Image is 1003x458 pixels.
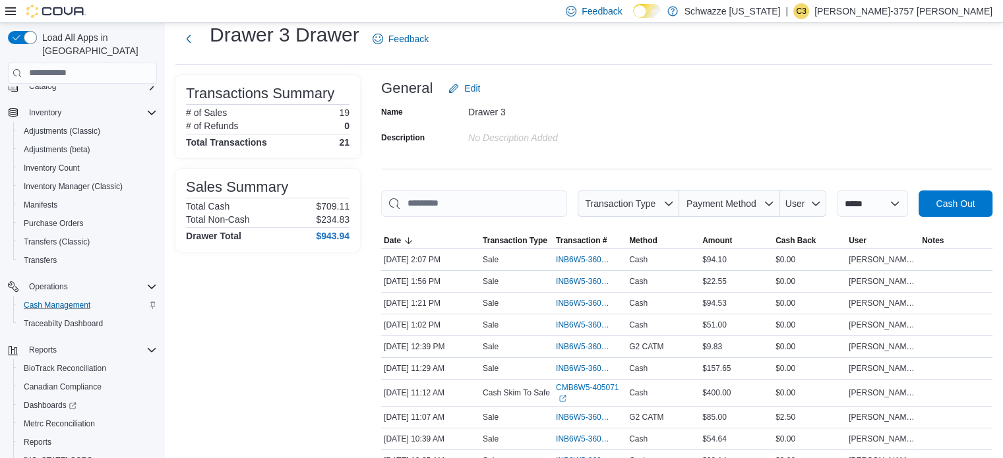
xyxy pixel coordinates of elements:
[483,387,550,398] p: Cash Skim To Safe
[24,78,157,94] span: Catalog
[13,122,162,140] button: Adjustments (Classic)
[316,231,350,241] h4: $943.94
[18,397,82,413] a: Dashboards
[629,387,648,398] span: Cash
[556,382,624,403] a: CMB6W5-405071External link
[13,177,162,196] button: Inventory Manager (Classic)
[186,214,250,225] h6: Total Non-Cash
[24,78,61,94] button: Catalog
[702,235,732,246] span: Amount
[18,234,95,250] a: Transfers (Classic)
[13,233,162,251] button: Transfers (Classic)
[556,252,624,268] button: INB6W5-3605254
[18,179,157,194] span: Inventory Manager (Classic)
[849,298,917,308] span: [PERSON_NAME]-3710 [PERSON_NAME]
[849,276,917,287] span: [PERSON_NAME]-3710 [PERSON_NAME]
[559,395,566,403] svg: External link
[686,198,756,209] span: Payment Method
[186,107,227,118] h6: # of Sales
[483,412,499,422] p: Sale
[18,160,85,176] a: Inventory Count
[3,77,162,96] button: Catalog
[18,360,157,376] span: BioTrack Reconciliation
[556,235,607,246] span: Transaction #
[849,434,917,444] span: [PERSON_NAME]-3710 [PERSON_NAME]
[24,218,84,229] span: Purchase Orders
[18,434,57,450] a: Reports
[18,252,157,268] span: Transfers
[24,382,102,392] span: Canadian Compliance
[24,126,100,136] span: Adjustments (Classic)
[849,235,866,246] span: User
[381,190,567,217] input: This is a search bar. As you type, the results lower in the page will automatically filter.
[24,342,62,358] button: Reports
[629,320,648,330] span: Cash
[13,296,162,314] button: Cash Management
[679,190,779,217] button: Payment Method
[18,215,89,231] a: Purchase Orders
[18,316,157,331] span: Traceabilty Dashboard
[381,132,425,143] label: Description
[629,254,648,265] span: Cash
[702,341,722,352] span: $9.83
[773,317,846,333] div: $0.00
[24,318,103,329] span: Traceabilty Dashboard
[381,252,480,268] div: [DATE] 2:07 PM
[849,412,917,422] span: [PERSON_NAME]-3710 [PERSON_NAME]
[24,163,80,173] span: Inventory Count
[629,341,663,352] span: G2 CATM
[775,235,816,246] span: Cash Back
[483,235,547,246] span: Transaction Type
[24,279,157,295] span: Operations
[556,298,611,308] span: INB6W5-3605050
[629,412,663,422] span: G2 CATM
[626,233,700,248] button: Method
[464,82,480,95] span: Edit
[556,295,624,311] button: INB6W5-3605050
[849,320,917,330] span: [PERSON_NAME]-3710 [PERSON_NAME]
[37,31,157,57] span: Load All Apps in [GEOGRAPHIC_DATA]
[773,409,846,425] div: $2.50
[381,233,480,248] button: Date
[13,433,162,451] button: Reports
[13,140,162,159] button: Adjustments (beta)
[186,201,229,212] h6: Total Cash
[556,317,624,333] button: INB6W5-3604962
[814,3,992,19] p: [PERSON_NAME]-3757 [PERSON_NAME]
[684,3,781,19] p: Schwazze [US_STATE]
[186,86,334,101] h3: Transactions Summary
[702,254,727,265] span: $94.10
[29,107,61,118] span: Inventory
[175,26,202,52] button: Next
[24,237,90,247] span: Transfers (Classic)
[29,281,68,292] span: Operations
[3,277,162,296] button: Operations
[367,26,434,52] a: Feedback
[18,360,111,376] a: BioTrack Reconciliation
[381,409,480,425] div: [DATE] 11:07 AM
[186,231,241,241] h4: Drawer Total
[381,273,480,289] div: [DATE] 1:56 PM
[773,360,846,376] div: $0.00
[18,123,157,139] span: Adjustments (Classic)
[26,5,86,18] img: Cova
[849,387,917,398] span: [PERSON_NAME]-3757 [PERSON_NAME]
[629,434,648,444] span: Cash
[3,341,162,359] button: Reports
[556,273,624,289] button: INB6W5-3605209
[339,137,350,148] h4: 21
[702,298,727,308] span: $94.53
[793,3,809,19] div: Christopher-3757 Gonzalez
[785,198,805,209] span: User
[29,81,56,92] span: Catalog
[483,363,499,374] p: Sale
[24,300,90,310] span: Cash Management
[468,127,645,143] div: No Description added
[633,4,661,18] input: Dark Mode
[18,297,157,313] span: Cash Management
[556,431,624,447] button: INB6W5-3604372
[186,121,238,131] h6: # of Refunds
[24,105,157,121] span: Inventory
[702,363,731,374] span: $157.65
[24,418,95,429] span: Metrc Reconciliation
